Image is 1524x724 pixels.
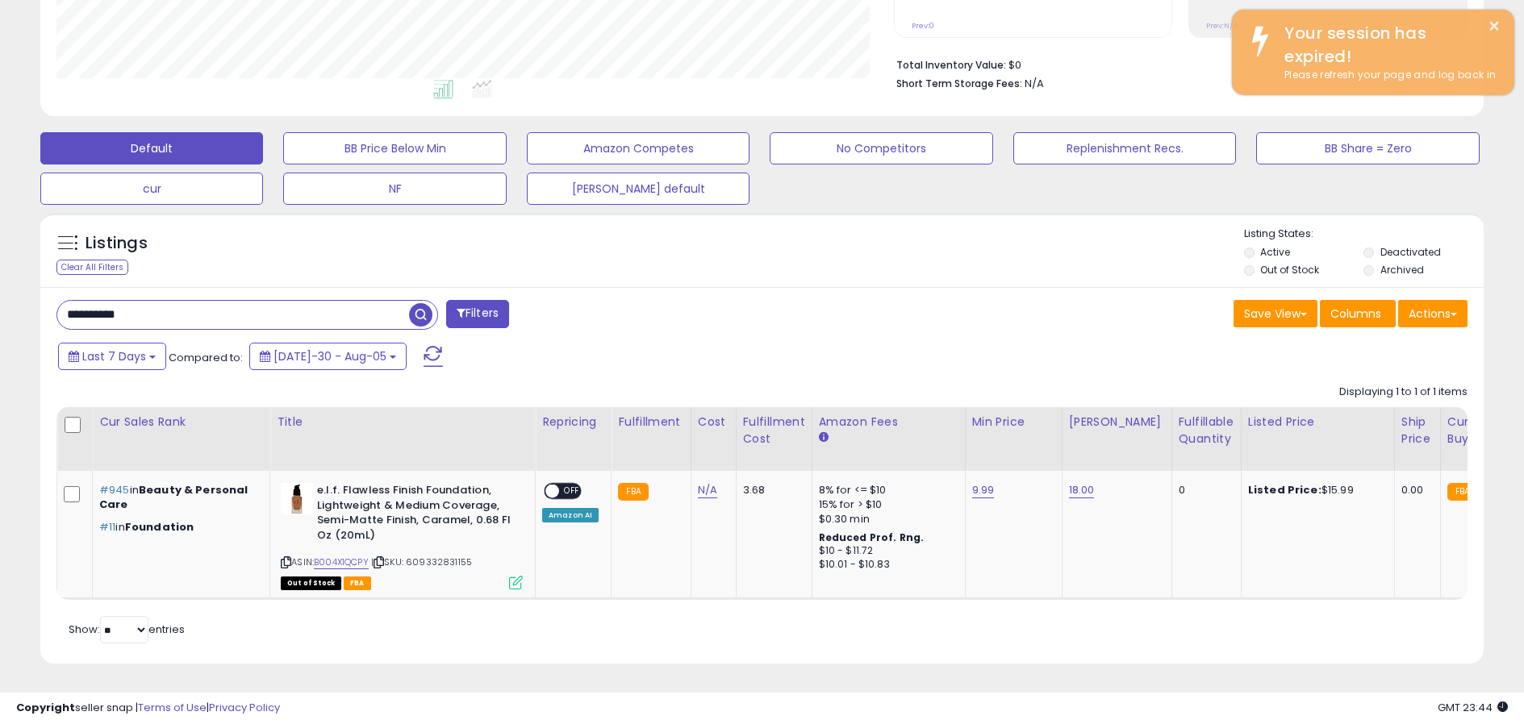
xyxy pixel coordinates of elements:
div: Cost [698,414,729,431]
span: FBA [344,576,371,590]
div: $15.99 [1248,483,1382,497]
span: Foundation [125,519,194,535]
div: Fulfillment [618,414,683,431]
div: Amazon Fees [819,414,958,431]
div: seller snap | | [16,701,280,716]
img: 31MkKQ6pq-L._SL40_.jpg [281,483,313,515]
label: Archived [1380,263,1424,277]
div: 8% for <= $10 [819,483,953,497]
span: [DATE]-30 - Aug-05 [273,348,386,364]
a: Privacy Policy [209,700,280,715]
button: NF [283,173,506,205]
button: Default [40,132,263,164]
div: Ship Price [1401,414,1434,447]
li: $0 [896,54,1455,73]
div: ASIN: [281,483,523,588]
div: 3.68 [743,483,800,497]
a: 18.00 [1069,482,1095,498]
button: BB Share = Zero [1256,132,1479,164]
div: Fulfillment Cost [743,414,805,447]
small: Prev: 0 [912,21,934,31]
span: Columns [1330,306,1381,322]
div: Title [277,414,528,431]
label: Out of Stock [1260,263,1319,277]
a: N/A [698,482,717,498]
span: #11 [99,519,115,535]
button: Amazon Competes [527,132,749,164]
b: e.l.f. Flawless Finish Foundation, Lightweight & Medium Coverage, Semi-Matte Finish, Caramel, 0.6... [317,483,513,547]
button: [DATE]-30 - Aug-05 [249,343,407,370]
span: N/A [1025,76,1044,91]
p: in [99,483,257,512]
span: OFF [559,485,585,498]
a: B004X1QCPY [314,555,369,569]
div: 0.00 [1401,483,1428,497]
p: in [99,520,257,535]
b: Listed Price: [1248,482,1321,497]
div: Cur Sales Rank [99,414,263,431]
div: Repricing [542,414,604,431]
b: Reduced Prof. Rng. [819,531,925,544]
b: Short Term Storage Fees: [896,77,1022,90]
label: Deactivated [1380,245,1441,259]
span: All listings that are currently out of stock and unavailable for purchase on Amazon [281,576,341,590]
button: No Competitors [770,132,992,164]
div: $10 - $11.72 [819,544,953,558]
span: Show: entries [69,622,185,637]
div: 0 [1179,483,1229,497]
span: #945 [99,482,130,497]
a: Terms of Use [138,700,207,715]
div: $0.30 min [819,512,953,526]
small: FBA [1447,483,1477,501]
span: Last 7 Days [82,348,146,364]
div: Fulfillable Quantity [1179,414,1234,447]
button: BB Price Below Min [283,132,506,164]
button: Columns [1320,300,1396,327]
h5: Listings [86,232,148,255]
div: Listed Price [1248,414,1388,431]
div: Min Price [972,414,1055,431]
div: 15% for > $10 [819,497,953,512]
button: × [1488,16,1501,36]
button: Last 7 Days [58,343,166,370]
p: Listing States: [1244,227,1484,242]
span: Compared to: [169,350,243,365]
button: Save View [1234,300,1317,327]
a: 9.99 [972,482,995,498]
div: Your session has expired! [1272,22,1502,68]
small: Amazon Fees. [819,431,829,445]
span: | SKU: 609332831155 [371,555,472,568]
span: Beauty & Personal Care [99,482,248,512]
div: [PERSON_NAME] [1069,414,1165,431]
span: 2025-08-17 23:44 GMT [1438,700,1508,715]
small: Prev: N/A [1206,21,1238,31]
button: Filters [446,300,509,328]
strong: Copyright [16,700,75,715]
button: Replenishment Recs. [1013,132,1236,164]
button: [PERSON_NAME] default [527,173,749,205]
div: Clear All Filters [56,260,128,275]
div: $10.01 - $10.83 [819,558,953,572]
button: cur [40,173,263,205]
div: Displaying 1 to 1 of 1 items [1339,385,1468,400]
b: Total Inventory Value: [896,58,1006,72]
small: FBA [618,483,648,501]
button: Actions [1398,300,1468,327]
div: Amazon AI [542,508,599,522]
label: Active [1260,245,1290,259]
div: Please refresh your page and log back in [1272,68,1502,83]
